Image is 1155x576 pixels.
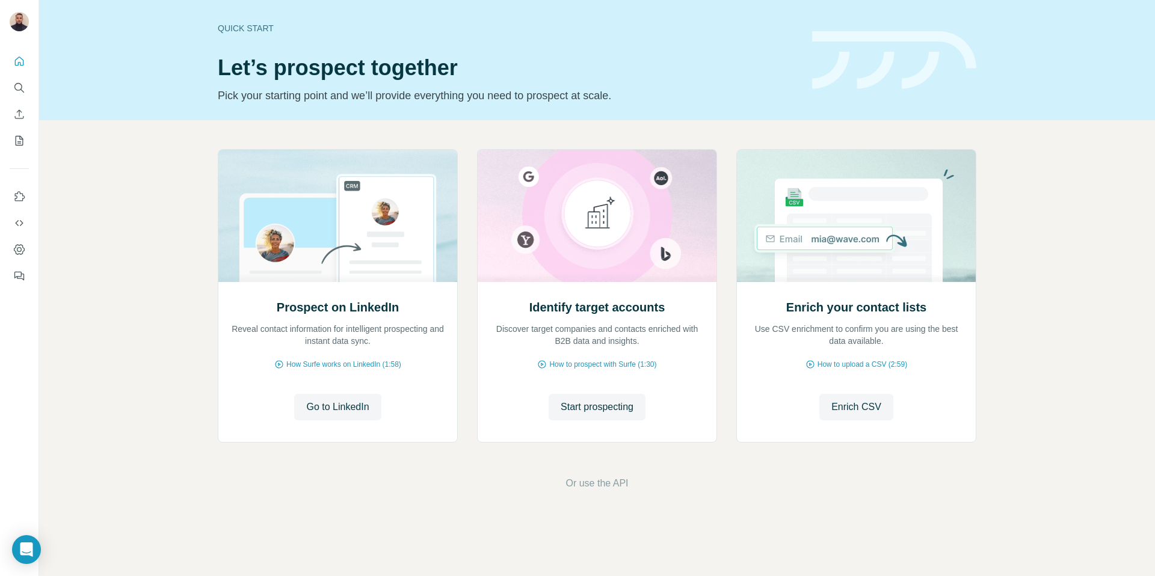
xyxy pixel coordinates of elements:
[561,400,633,414] span: Start prospecting
[10,130,29,152] button: My lists
[218,150,458,282] img: Prospect on LinkedIn
[10,77,29,99] button: Search
[12,535,41,564] div: Open Intercom Messenger
[477,150,717,282] img: Identify target accounts
[549,359,656,370] span: How to prospect with Surfe (1:30)
[819,394,893,420] button: Enrich CSV
[529,299,665,316] h2: Identify target accounts
[786,299,926,316] h2: Enrich your contact lists
[10,103,29,125] button: Enrich CSV
[490,323,704,347] p: Discover target companies and contacts enriched with B2B data and insights.
[10,239,29,260] button: Dashboard
[306,400,369,414] span: Go to LinkedIn
[565,476,628,491] button: Or use the API
[218,87,798,104] p: Pick your starting point and we’ll provide everything you need to prospect at scale.
[749,323,964,347] p: Use CSV enrichment to confirm you are using the best data available.
[812,31,976,90] img: banner
[10,51,29,72] button: Quick start
[286,359,401,370] span: How Surfe works on LinkedIn (1:58)
[218,56,798,80] h1: Let’s prospect together
[10,186,29,207] button: Use Surfe on LinkedIn
[831,400,881,414] span: Enrich CSV
[736,150,976,282] img: Enrich your contact lists
[818,359,907,370] span: How to upload a CSV (2:59)
[277,299,399,316] h2: Prospect on LinkedIn
[10,212,29,234] button: Use Surfe API
[294,394,381,420] button: Go to LinkedIn
[549,394,645,420] button: Start prospecting
[230,323,445,347] p: Reveal contact information for intelligent prospecting and instant data sync.
[10,12,29,31] img: Avatar
[218,22,798,34] div: Quick start
[10,265,29,287] button: Feedback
